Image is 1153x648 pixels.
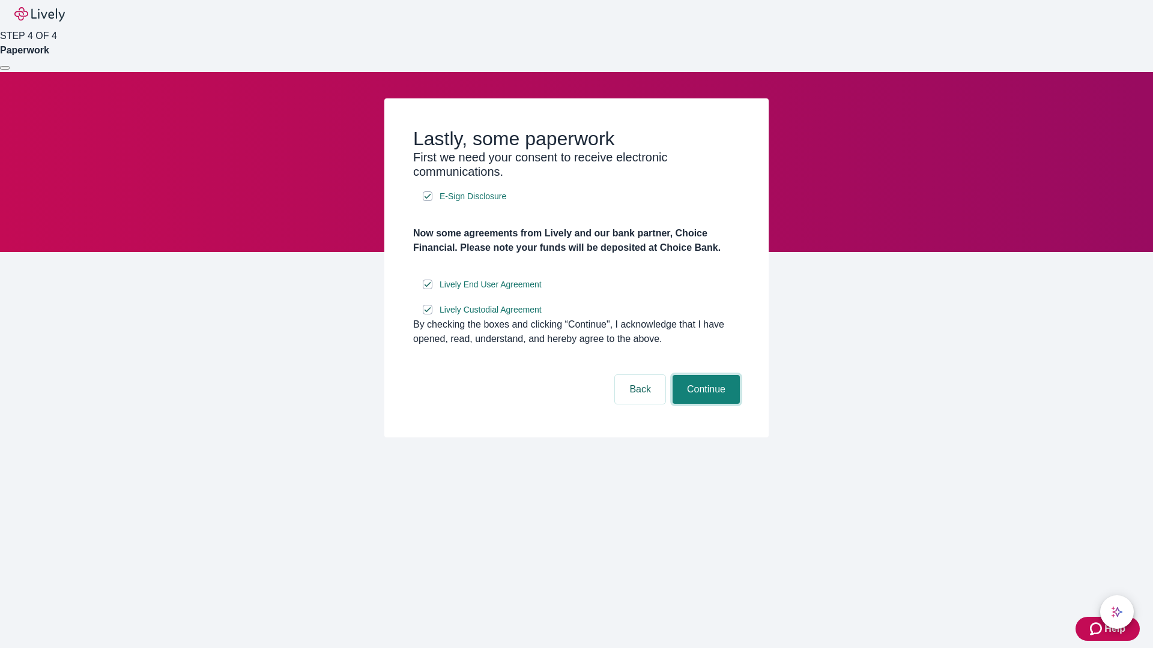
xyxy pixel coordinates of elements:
[413,150,740,179] h3: First we need your consent to receive electronic communications.
[14,7,65,22] img: Lively
[1100,595,1134,629] button: chat
[440,304,542,316] span: Lively Custodial Agreement
[437,277,544,292] a: e-sign disclosure document
[413,127,740,150] h2: Lastly, some paperwork
[413,226,740,255] h4: Now some agreements from Lively and our bank partner, Choice Financial. Please note your funds wi...
[413,317,740,346] div: By checking the boxes and clicking “Continue", I acknowledge that I have opened, read, understand...
[615,375,665,404] button: Back
[1076,617,1140,641] button: Zendesk support iconHelp
[673,375,740,404] button: Continue
[440,278,542,291] span: Lively End User Agreement
[437,302,544,317] a: e-sign disclosure document
[437,189,509,204] a: e-sign disclosure document
[440,190,506,203] span: E-Sign Disclosure
[1104,622,1125,636] span: Help
[1090,622,1104,636] svg: Zendesk support icon
[1111,606,1123,618] svg: Lively AI Assistant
